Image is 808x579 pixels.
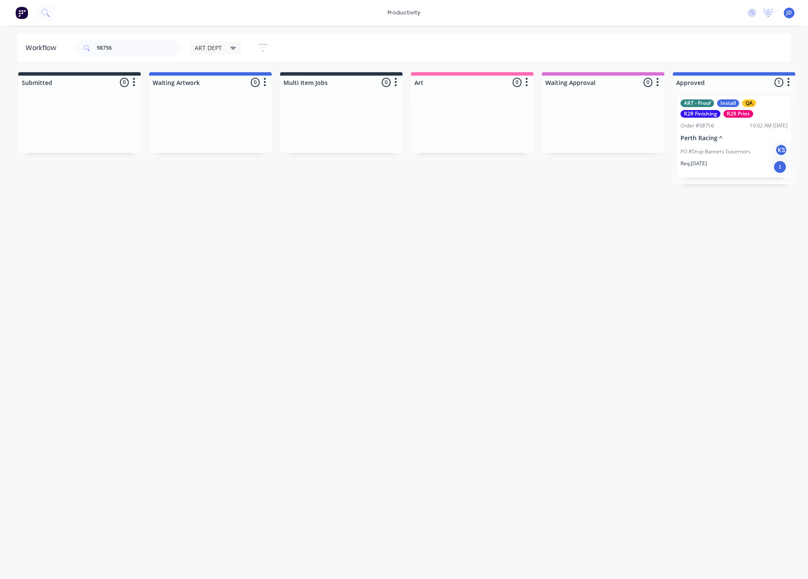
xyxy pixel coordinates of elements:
p: Perth Racing ^ [680,135,788,142]
div: ART - ProofInstallQAR2R FinishingR2R PrintOrder #9875610:02 AM [DATE]Perth Racing ^PO #Drop Banne... [677,96,791,178]
div: R2R Finishing [680,110,720,118]
span: ART DEPT [195,43,222,52]
div: Workflow [26,43,60,53]
div: productivity [383,6,425,19]
img: Factory [15,6,28,19]
div: Order #98756 [680,122,714,130]
span: JD [786,9,792,17]
div: ART - Proof [680,99,714,107]
div: Install [717,99,739,107]
div: QA [742,99,756,107]
p: Req. [DATE] [680,160,707,167]
input: Search for orders... [97,40,181,56]
div: KS [775,144,788,156]
div: I [773,160,787,174]
div: R2R Print [723,110,753,118]
div: 10:02 AM [DATE] [750,122,788,130]
p: PO #Drop Banners Governors [680,148,751,155]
